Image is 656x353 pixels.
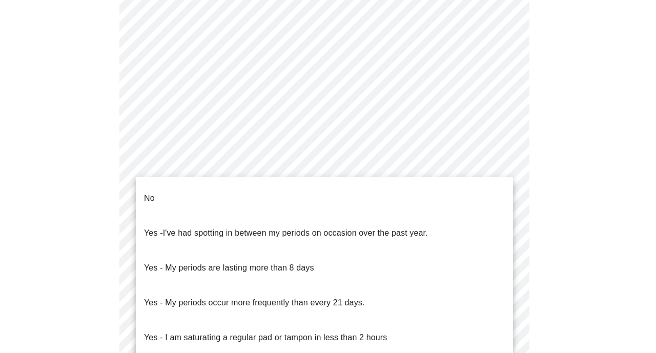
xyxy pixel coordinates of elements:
p: No [144,192,155,204]
p: Yes - My periods occur more frequently than every 21 days. [144,297,365,309]
p: Yes - My periods are lasting more than 8 days [144,262,314,274]
p: Yes - [144,227,428,239]
p: Yes - I am saturating a regular pad or tampon in less than 2 hours [144,331,387,344]
span: I've had spotting in between my periods on occasion over the past year. [163,229,428,237]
